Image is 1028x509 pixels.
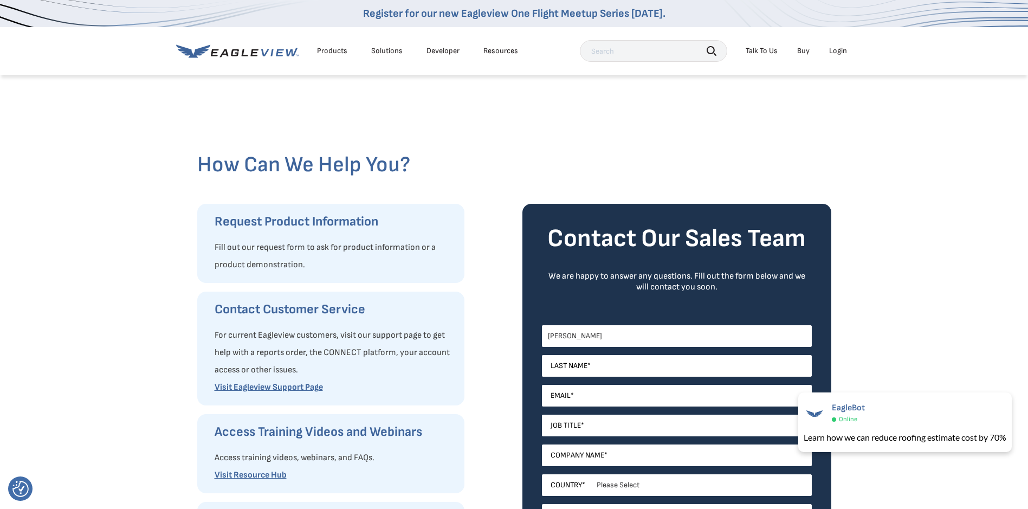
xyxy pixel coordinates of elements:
h3: Access Training Videos and Webinars [215,423,454,441]
h3: Contact Customer Service [215,301,454,318]
h2: How Can We Help You? [197,152,831,178]
a: Visit Eagleview Support Page [215,382,323,392]
div: We are happy to answer any questions. Fill out the form below and we will contact you soon. [542,271,812,293]
img: EagleBot [804,403,825,424]
a: Developer [426,46,460,56]
span: Online [839,415,857,423]
strong: Contact Our Sales Team [547,224,806,254]
div: Products [317,46,347,56]
p: Fill out our request form to ask for product information or a product demonstration. [215,239,454,274]
h3: Request Product Information [215,213,454,230]
div: Resources [483,46,518,56]
p: Access training videos, webinars, and FAQs. [215,449,454,467]
span: EagleBot [832,403,865,413]
input: Search [580,40,727,62]
p: For current Eagleview customers, visit our support page to get help with a reports order, the CON... [215,327,454,379]
div: Talk To Us [746,46,778,56]
div: Learn how we can reduce roofing estimate cost by 70% [804,431,1006,444]
a: Visit Resource Hub [215,470,287,480]
a: Register for our new Eagleview One Flight Meetup Series [DATE]. [363,7,665,20]
button: Consent Preferences [12,481,29,497]
img: Revisit consent button [12,481,29,497]
div: Solutions [371,46,403,56]
a: Buy [797,46,810,56]
div: Login [829,46,847,56]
